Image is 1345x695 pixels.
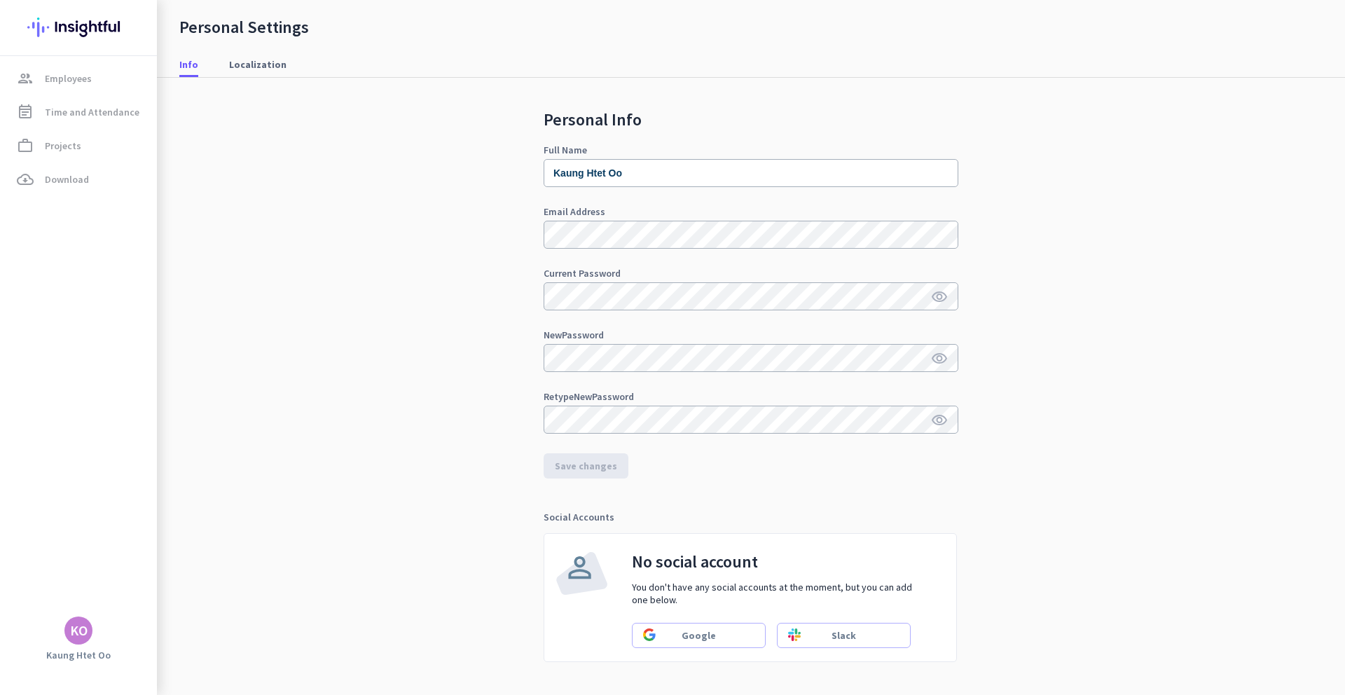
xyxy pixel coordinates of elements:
[632,581,921,606] p: You don't have any social accounts at the moment, but you can add one below.
[3,95,157,129] a: event_noteTime and Attendance
[45,137,81,154] span: Projects
[682,628,716,642] span: Google
[832,628,856,642] span: Slack
[3,62,157,95] a: groupEmployees
[931,412,948,429] i: visibility
[632,551,921,572] h3: No social account
[544,207,958,216] div: Email Address
[45,171,89,188] span: Download
[931,289,948,305] i: visibility
[17,137,34,154] i: work_outline
[17,70,34,87] i: group
[45,104,139,121] span: Time and Attendance
[544,111,958,128] h2: Personal Info
[788,628,801,641] img: Sign in using slack
[45,70,92,87] span: Employees
[70,624,88,638] div: KO
[229,57,287,71] span: Localization
[3,163,157,196] a: cloud_downloadDownload
[3,129,157,163] a: work_outlineProjects
[544,268,958,278] div: Current Password
[777,623,911,648] button: Sign in using slackSlack
[544,145,958,155] div: Full Name
[931,350,948,367] i: visibility
[17,104,34,121] i: event_note
[544,392,958,401] div: Retype New Password
[544,330,958,340] div: New Password
[17,171,34,188] i: cloud_download
[179,17,309,38] div: Personal Settings
[544,512,958,522] div: Social Accounts
[643,628,656,641] img: Sign in using google
[179,57,198,71] span: Info
[556,551,607,599] img: user-icon
[632,623,766,648] button: Sign in using googleGoogle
